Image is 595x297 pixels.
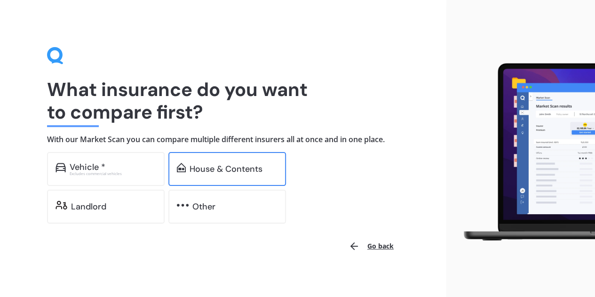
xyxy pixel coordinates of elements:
img: car.f15378c7a67c060ca3f3.svg [56,163,66,172]
div: Vehicle * [70,162,105,172]
img: laptop.webp [454,59,595,245]
div: House & Contents [190,164,262,174]
h4: With our Market Scan you can compare multiple different insurers all at once and in one place. [47,135,399,144]
div: Landlord [71,202,106,211]
h1: What insurance do you want to compare first? [47,78,399,123]
button: Go back [343,235,399,257]
img: landlord.470ea2398dcb263567d0.svg [56,201,67,210]
div: Excludes commercial vehicles [70,172,156,176]
img: home-and-contents.b802091223b8502ef2dd.svg [177,163,186,172]
img: other.81dba5aafe580aa69f38.svg [177,201,189,210]
div: Other [192,202,215,211]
